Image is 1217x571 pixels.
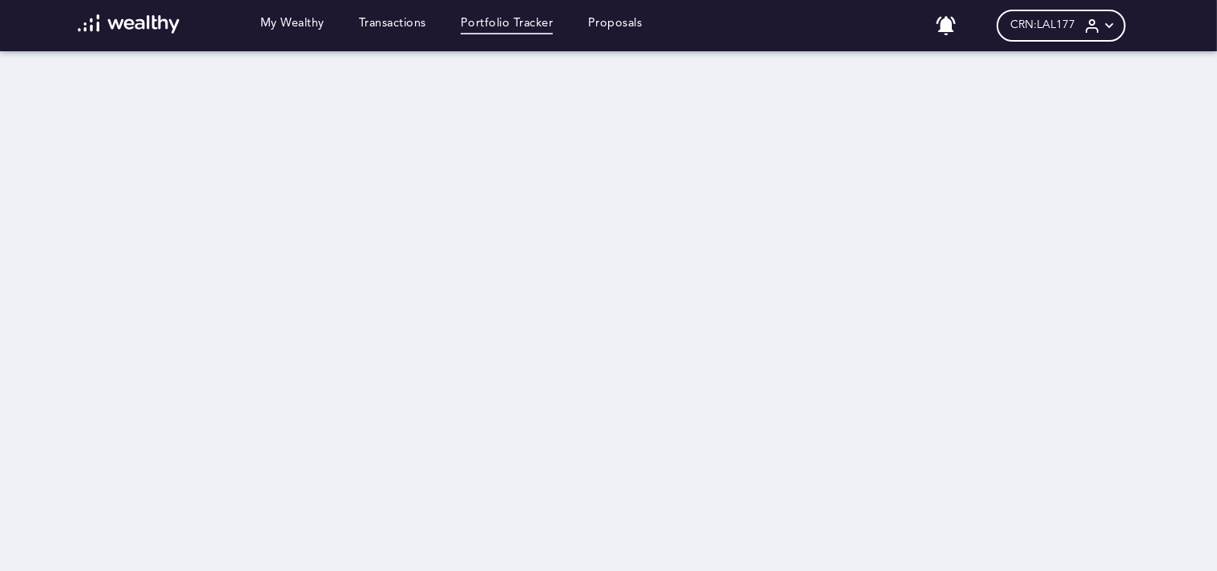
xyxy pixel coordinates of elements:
[1011,18,1076,32] span: CRN: LAL177
[78,14,179,34] img: wl-logo-white.svg
[359,17,426,34] a: Transactions
[588,17,643,34] a: Proposals
[461,17,554,34] a: Portfolio Tracker
[260,17,324,34] a: My Wealthy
